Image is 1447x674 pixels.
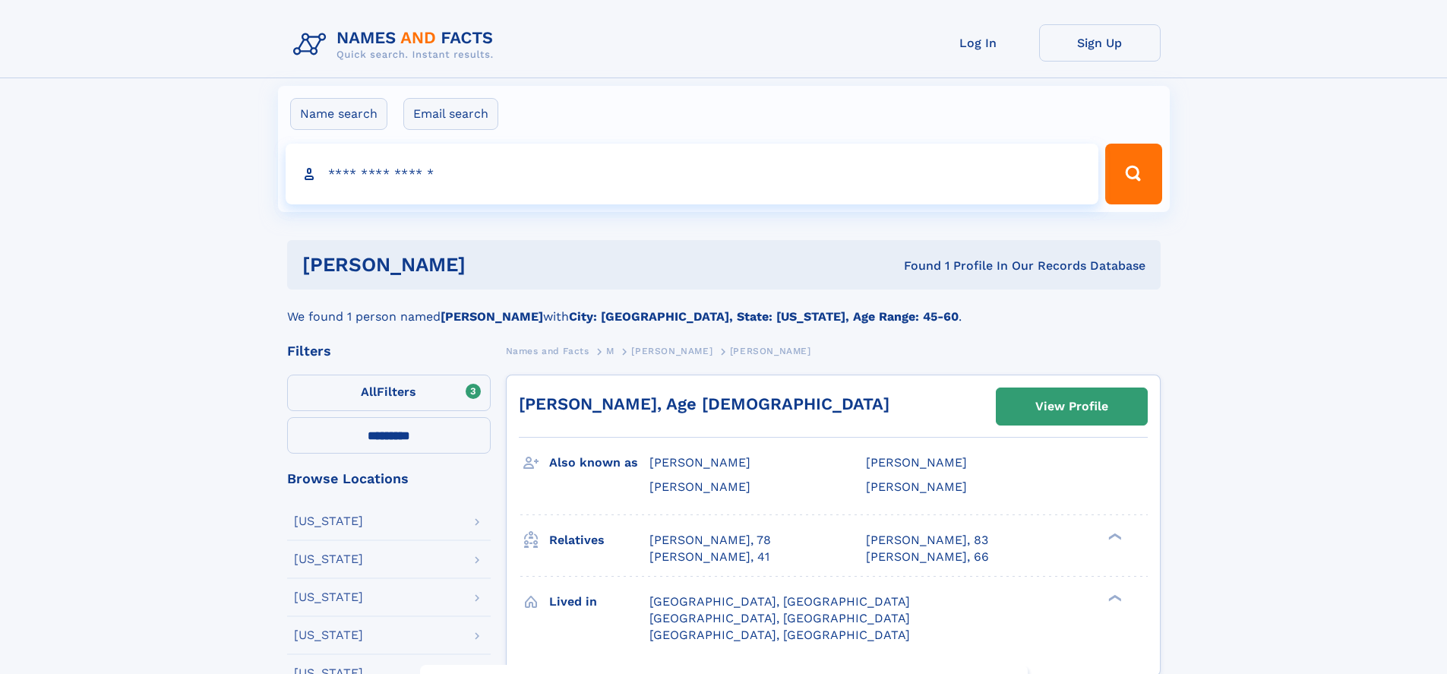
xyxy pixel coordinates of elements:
[649,594,910,609] span: [GEOGRAPHIC_DATA], [GEOGRAPHIC_DATA]
[506,341,589,360] a: Names and Facts
[290,98,387,130] label: Name search
[649,479,750,494] span: [PERSON_NAME]
[294,629,363,641] div: [US_STATE]
[649,611,910,625] span: [GEOGRAPHIC_DATA], [GEOGRAPHIC_DATA]
[549,589,649,615] h3: Lived in
[866,479,967,494] span: [PERSON_NAME]
[866,455,967,470] span: [PERSON_NAME]
[866,549,989,565] a: [PERSON_NAME], 66
[918,24,1039,62] a: Log In
[684,258,1145,274] div: Found 1 Profile In Our Records Database
[1104,593,1123,603] div: ❯
[649,455,750,470] span: [PERSON_NAME]
[631,346,712,356] span: [PERSON_NAME]
[287,472,491,486] div: Browse Locations
[997,388,1147,425] a: View Profile
[649,628,910,642] span: [GEOGRAPHIC_DATA], [GEOGRAPHIC_DATA]
[294,515,363,527] div: [US_STATE]
[287,344,491,358] div: Filters
[549,527,649,553] h3: Relatives
[606,341,615,360] a: M
[519,394,889,413] a: [PERSON_NAME], Age [DEMOGRAPHIC_DATA]
[730,346,811,356] span: [PERSON_NAME]
[287,24,506,65] img: Logo Names and Facts
[286,144,1099,204] input: search input
[569,309,959,324] b: City: [GEOGRAPHIC_DATA], State: [US_STATE], Age Range: 45-60
[606,346,615,356] span: M
[1104,531,1123,541] div: ❯
[361,384,377,399] span: All
[294,553,363,565] div: [US_STATE]
[302,255,685,274] h1: [PERSON_NAME]
[1105,144,1161,204] button: Search Button
[403,98,498,130] label: Email search
[1039,24,1161,62] a: Sign Up
[649,549,769,565] a: [PERSON_NAME], 41
[649,532,771,549] a: [PERSON_NAME], 78
[866,532,988,549] a: [PERSON_NAME], 83
[287,290,1161,326] div: We found 1 person named with .
[441,309,543,324] b: [PERSON_NAME]
[1035,389,1108,424] div: View Profile
[549,450,649,476] h3: Also known as
[287,375,491,411] label: Filters
[294,591,363,603] div: [US_STATE]
[631,341,712,360] a: [PERSON_NAME]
